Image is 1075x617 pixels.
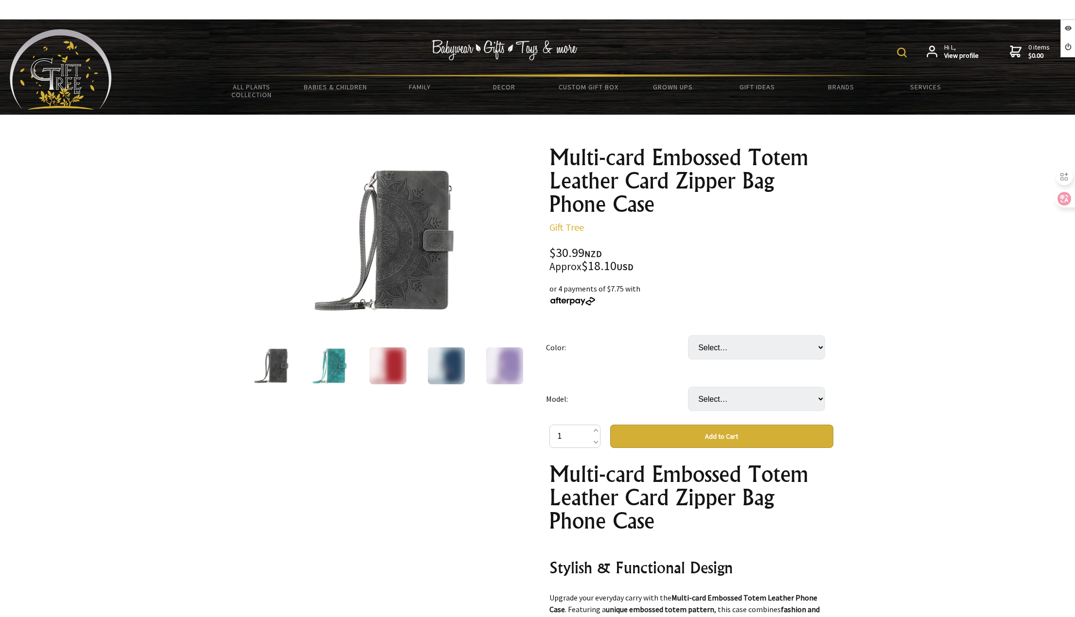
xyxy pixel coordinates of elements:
small: Approx [549,260,582,273]
a: Gift Ideas [715,77,799,97]
h1: Multi-card Embossed Totem Leather Card Zipper Bag Phone Case [549,146,833,216]
h1: Multi-card Embossed Totem Leather Card Zipper Bag Phone Case [549,463,833,532]
img: Afterpay [549,297,596,306]
span: 0 items [1028,43,1050,60]
a: Gift Tree [549,221,584,233]
a: 0 items$0.00 [1010,43,1050,60]
a: Family [378,77,462,97]
span: USD [617,261,634,273]
a: Decor [462,77,546,97]
img: Multi-card Embossed Totem Leather Card Zipper Bag Phone Case [308,165,460,316]
span: Hi L, [944,43,979,60]
img: Multi-card Embossed Totem Leather Card Zipper Bag Phone Case [370,347,406,384]
img: Babywear - Gifts - Toys & more [432,40,578,60]
a: Hi L,View profile [927,43,979,60]
a: Services [883,77,968,97]
img: Multi-card Embossed Totem Leather Card Zipper Bag Phone Case [486,347,523,384]
img: Multi-card Embossed Totem Leather Card Zipper Bag Phone Case [428,347,465,384]
a: Brands [799,77,883,97]
div: or 4 payments of $7.75 with [549,283,833,306]
span: NZD [584,248,602,259]
img: Babyware - Gifts - Toys and more... [10,29,112,110]
td: Color: [546,322,688,373]
img: Multi-card Embossed Totem Leather Card Zipper Bag Phone Case [311,347,348,384]
strong: $0.00 [1028,51,1050,60]
a: Grown Ups [631,77,715,97]
img: Multi-card Embossed Totem Leather Card Zipper Bag Phone Case [253,347,290,384]
strong: View profile [944,51,979,60]
h2: Stylish & Functional Design [549,556,833,579]
img: product search [897,48,907,57]
a: Babies & Children [294,77,378,97]
strong: Multi-card Embossed Totem Leather Phone Case [549,593,817,614]
button: Add to Cart [610,425,833,448]
a: Custom Gift Box [546,77,631,97]
div: $30.99 $18.10 [549,247,833,273]
a: All Plants Collection [210,77,294,105]
td: Model: [546,373,688,425]
strong: unique embossed totem pattern [606,604,714,614]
